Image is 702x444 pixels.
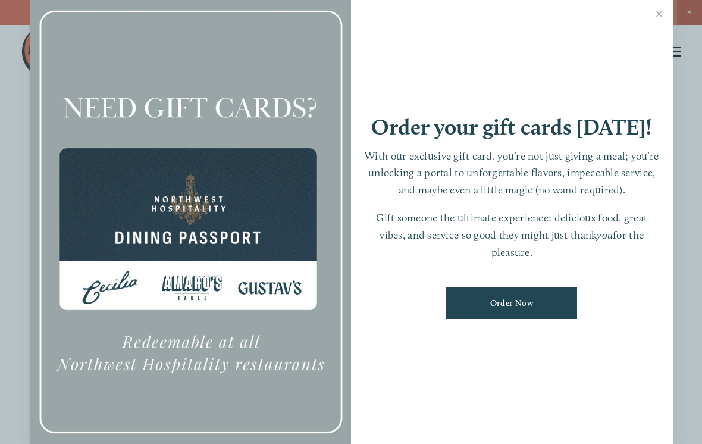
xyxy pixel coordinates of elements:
[363,210,661,261] p: Gift someone the ultimate experience: delicious food, great vibes, and service so good they might...
[363,148,661,199] p: With our exclusive gift card, you’re not just giving a meal; you’re unlocking a portal to unforge...
[446,287,577,319] a: Order Now
[363,116,661,138] h1: Order your gift cards [DATE]!
[597,229,613,241] em: you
